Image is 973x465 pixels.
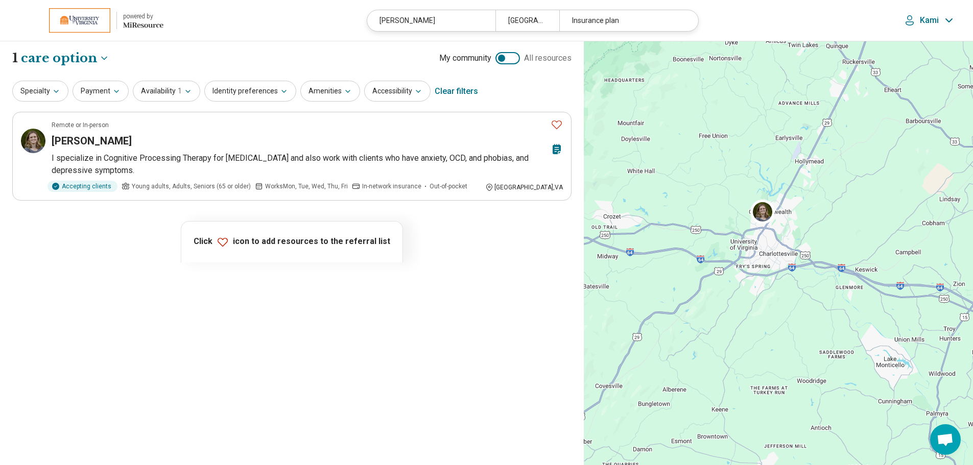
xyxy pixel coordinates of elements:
h3: [PERSON_NAME] [52,134,132,148]
div: [PERSON_NAME] [367,10,495,31]
button: Care options [21,50,109,67]
span: In-network insurance [362,182,421,191]
div: powered by [123,12,163,21]
button: Accessibility [364,81,431,102]
span: Out-of-pocket [430,182,467,191]
button: Availability1 [133,81,200,102]
span: Young adults, Adults, Seniors (65 or older) [132,182,251,191]
p: Kami [920,15,939,26]
span: Works Mon, Tue, Wed, Thu, Fri [265,182,348,191]
p: Remote or In-person [52,120,109,130]
h1: 1 [12,50,109,67]
div: Insurance plan [559,10,687,31]
button: Payment [73,81,129,102]
button: Identity preferences [204,81,296,102]
div: Clear filters [435,79,478,104]
a: University of Virginiapowered by [16,8,163,33]
button: Amenities [300,81,360,102]
img: University of Virginia [49,8,110,33]
button: Favorite [547,114,567,135]
span: My community [439,52,491,64]
a: Open chat [930,424,961,455]
span: All resources [524,52,572,64]
span: 1 [178,86,182,96]
button: Specialty [12,81,68,102]
span: care option [21,50,97,67]
p: I specialize in Cognitive Processing Therapy for [MEDICAL_DATA] and also work with clients who ha... [52,152,563,177]
div: [GEOGRAPHIC_DATA], [GEOGRAPHIC_DATA] [495,10,559,31]
div: Accepting clients [48,181,117,192]
div: [GEOGRAPHIC_DATA] , VA [485,183,563,192]
p: Click icon to add resources to the referral list [194,236,390,248]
